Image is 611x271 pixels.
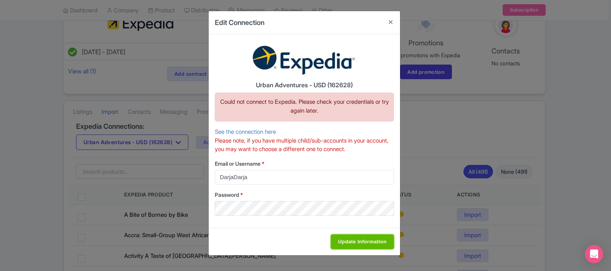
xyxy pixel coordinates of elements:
h4: Edit Connection [215,17,264,28]
input: Update Information [331,234,394,249]
p: Please note, if you have multiple child/sub-accounts in your account, you may want to choose a di... [215,136,394,154]
div: Open Intercom Messenger [585,245,603,263]
span: Password [215,191,239,198]
img: expedia-2bdd49749a153e978cd7d1f433d40fd5.jpg [247,40,362,79]
button: Close [382,11,400,33]
span: Email or Username [215,160,261,167]
h4: Urban Adventures - USD (162628) [215,82,394,89]
a: See the connection here [215,128,276,135]
p: Could not connect to Expedia. Please check your credentials or try again later. [220,98,389,115]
